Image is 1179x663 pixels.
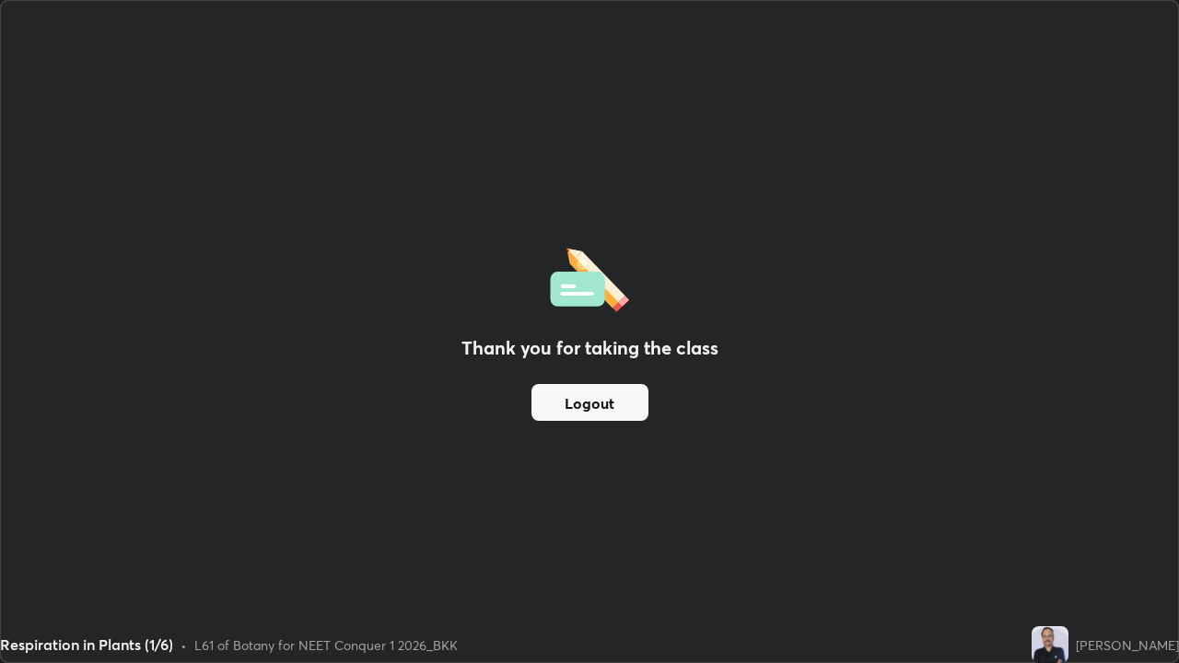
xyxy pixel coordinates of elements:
img: c22f2f72b68d4e3d9e23a0c2e36e7e3d.jpg [1032,626,1068,663]
h2: Thank you for taking the class [461,334,718,362]
img: offlineFeedback.1438e8b3.svg [550,242,629,312]
button: Logout [531,384,648,421]
div: • [181,635,187,655]
div: [PERSON_NAME] [1076,635,1179,655]
div: L61 of Botany for NEET Conquer 1 2026_BKK [194,635,458,655]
